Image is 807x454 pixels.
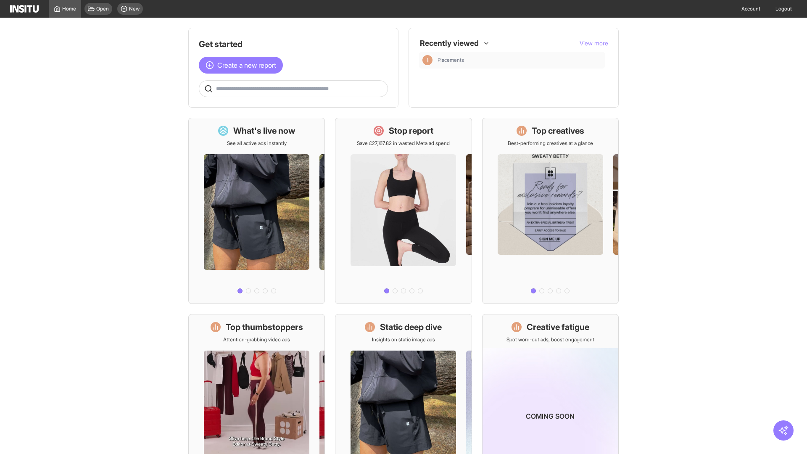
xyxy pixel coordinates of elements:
h1: Static deep dive [380,321,442,333]
a: What's live nowSee all active ads instantly [188,118,325,304]
span: Placements [438,57,464,63]
button: View more [580,39,608,48]
span: Home [62,5,76,12]
p: Insights on static image ads [372,336,435,343]
img: Logo [10,5,39,13]
p: Save £27,167.82 in wasted Meta ad spend [357,140,450,147]
span: Open [96,5,109,12]
p: See all active ads instantly [227,140,287,147]
h1: Stop report [389,125,433,137]
a: Stop reportSave £27,167.82 in wasted Meta ad spend [335,118,472,304]
a: Top creativesBest-performing creatives at a glance [482,118,619,304]
h1: What's live now [233,125,295,137]
button: Create a new report [199,57,283,74]
span: Placements [438,57,601,63]
h1: Top creatives [532,125,584,137]
h1: Get started [199,38,388,50]
span: New [129,5,140,12]
p: Best-performing creatives at a glance [508,140,593,147]
div: Insights [422,55,433,65]
p: Attention-grabbing video ads [223,336,290,343]
span: View more [580,40,608,47]
span: Create a new report [217,60,276,70]
h1: Top thumbstoppers [226,321,303,333]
